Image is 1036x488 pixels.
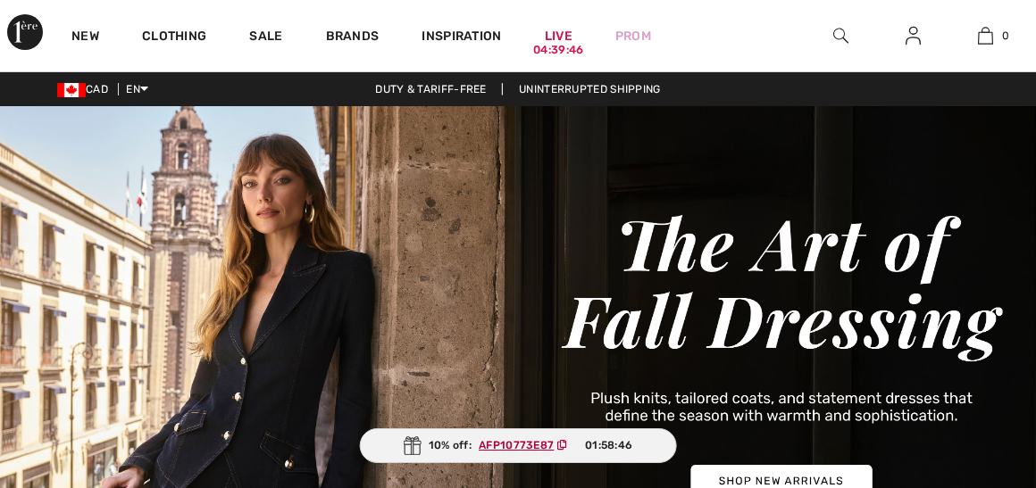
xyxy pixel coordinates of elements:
a: Clothing [142,29,206,47]
a: Prom [615,27,651,45]
span: EN [126,83,148,95]
ins: AFP10773E87 [479,439,554,451]
a: Sale [249,29,282,47]
span: 01:58:46 [585,437,632,453]
img: My Info [906,25,921,46]
div: 04:39:46 [533,42,583,59]
span: 0 [1002,28,1009,44]
img: 1ère Avenue [7,14,43,50]
span: Inspiration [422,29,501,47]
a: Brands [326,29,380,47]
a: Live04:39:46 [545,27,572,45]
a: 0 [950,25,1021,46]
img: My Bag [978,25,993,46]
span: CAD [57,83,115,95]
div: 10% off: [360,428,677,463]
img: search the website [833,25,848,46]
img: Canadian Dollar [57,83,86,97]
a: Sign In [891,25,935,47]
img: Gift.svg [404,436,422,455]
a: New [71,29,99,47]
